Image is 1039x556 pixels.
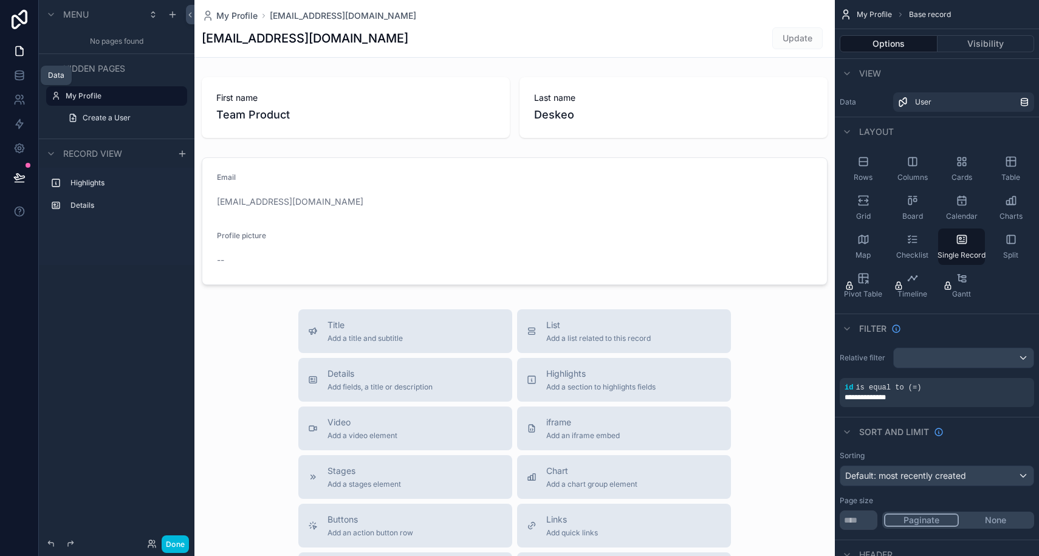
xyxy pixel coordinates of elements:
[938,151,985,187] button: Cards
[216,10,258,22] span: My Profile
[845,383,853,392] span: id
[889,190,936,226] button: Board
[859,323,886,335] span: Filter
[857,10,892,19] span: My Profile
[896,250,928,260] span: Checklist
[856,383,921,392] span: is equal to (=)
[1000,211,1023,221] span: Charts
[902,211,923,221] span: Board
[66,91,180,101] label: My Profile
[938,228,985,265] button: Single Record
[270,10,416,22] a: [EMAIL_ADDRESS][DOMAIN_NAME]
[83,113,131,123] span: Create a User
[840,267,886,304] button: Pivot Table
[987,190,1034,226] button: Charts
[859,67,881,80] span: View
[952,173,972,182] span: Cards
[915,97,931,107] span: User
[959,513,1032,527] button: None
[202,10,258,22] a: My Profile
[840,451,865,461] label: Sorting
[889,151,936,187] button: Columns
[889,267,936,304] button: Timeline
[884,513,959,527] button: Paginate
[889,228,936,265] button: Checklist
[938,267,985,304] button: Gantt
[63,63,125,75] span: Hidden pages
[897,289,927,299] span: Timeline
[63,9,89,21] span: Menu
[70,201,177,210] label: Details
[840,496,873,506] label: Page size
[39,29,194,53] div: No pages found
[856,211,871,221] span: Grid
[1003,250,1018,260] span: Split
[938,190,985,226] button: Calendar
[840,353,888,363] label: Relative filter
[845,470,966,481] span: Default: most recently created
[859,426,929,438] span: Sort And Limit
[840,97,888,107] label: Data
[987,151,1034,187] button: Table
[938,35,1035,52] button: Visibility
[840,190,886,226] button: Grid
[39,168,194,227] div: scrollable content
[202,30,408,47] h1: [EMAIL_ADDRESS][DOMAIN_NAME]
[61,108,187,128] a: Create a User
[909,10,951,19] span: Base record
[48,70,64,80] div: Data
[897,173,928,182] span: Columns
[854,173,873,182] span: Rows
[844,289,882,299] span: Pivot Table
[840,151,886,187] button: Rows
[893,92,1034,112] a: User
[840,35,938,52] button: Options
[938,250,986,260] span: Single Record
[946,211,978,221] span: Calendar
[987,228,1034,265] button: Split
[952,289,971,299] span: Gantt
[859,126,894,138] span: Layout
[1001,173,1020,182] span: Table
[162,535,189,553] button: Done
[840,228,886,265] button: Map
[70,178,177,188] label: Highlights
[63,148,122,160] span: Record view
[840,465,1034,486] button: Default: most recently created
[856,250,871,260] span: Map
